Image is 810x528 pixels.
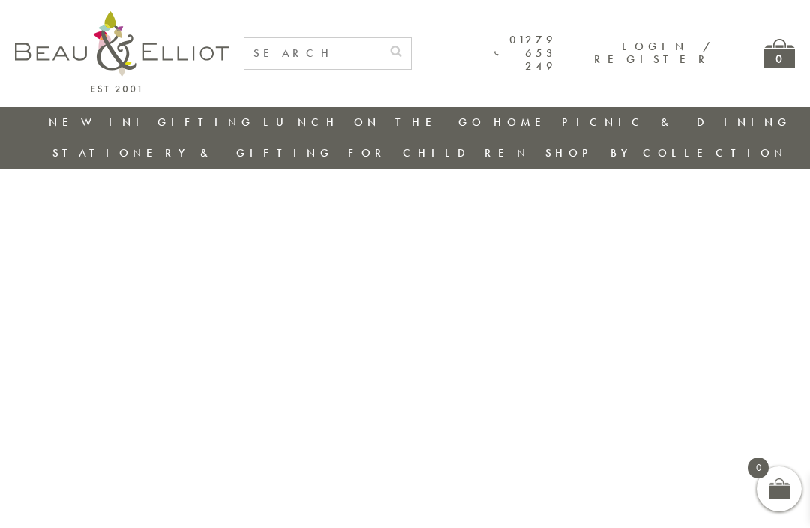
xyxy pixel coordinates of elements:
[594,39,712,67] a: Login / Register
[545,145,787,160] a: Shop by collection
[764,39,795,68] a: 0
[263,115,485,130] a: Lunch On The Go
[493,115,553,130] a: Home
[562,115,791,130] a: Picnic & Dining
[49,115,149,130] a: New in!
[157,115,255,130] a: Gifting
[748,457,769,478] span: 0
[244,38,381,69] input: SEARCH
[348,145,530,160] a: For Children
[52,145,334,160] a: Stationery & Gifting
[494,34,556,73] a: 01279 653 249
[15,11,229,92] img: logo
